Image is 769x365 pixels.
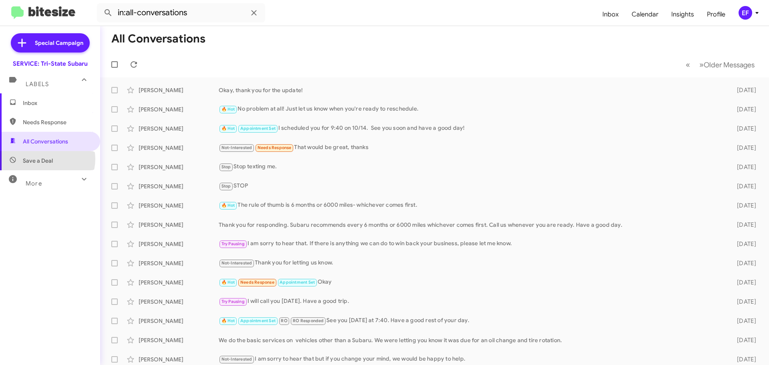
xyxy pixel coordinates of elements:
[219,105,724,114] div: No problem at all! Just let us know when you're ready to reschedule.
[35,39,83,47] span: Special Campaign
[219,258,724,268] div: Thank you for letting us know.
[724,298,763,306] div: [DATE]
[23,99,91,107] span: Inbox
[139,182,219,190] div: [PERSON_NAME]
[724,259,763,267] div: [DATE]
[665,3,701,26] a: Insights
[699,60,704,70] span: »
[219,336,724,344] div: We do the basic services on vehicles other than a Subaru. We were letting you know it was due for...
[724,202,763,210] div: [DATE]
[739,6,752,20] div: EF
[219,181,724,191] div: STOP
[240,318,276,323] span: Appointment Set
[240,126,276,131] span: Appointment Set
[724,105,763,113] div: [DATE]
[219,278,724,287] div: Okay
[219,143,724,152] div: That would be great, thanks
[13,60,88,68] div: SERVICE: Tri-State Subaru
[139,86,219,94] div: [PERSON_NAME]
[139,202,219,210] div: [PERSON_NAME]
[221,241,245,246] span: Try Pausing
[139,144,219,152] div: [PERSON_NAME]
[219,86,724,94] div: Okay, thank you for the update!
[732,6,760,20] button: EF
[221,107,235,112] span: 🔥 Hot
[139,278,219,286] div: [PERSON_NAME]
[686,60,690,70] span: «
[23,137,68,145] span: All Conversations
[219,162,724,171] div: Stop texting me.
[221,184,231,189] span: Stop
[219,201,724,210] div: The rule of thumb is 6 months or 6000 miles- whichever comes first.
[724,182,763,190] div: [DATE]
[139,355,219,363] div: [PERSON_NAME]
[724,221,763,229] div: [DATE]
[219,316,724,325] div: See you [DATE] at 7:40. Have a good rest of your day.
[11,33,90,52] a: Special Campaign
[139,163,219,171] div: [PERSON_NAME]
[221,318,235,323] span: 🔥 Hot
[724,240,763,248] div: [DATE]
[219,355,724,364] div: I am sorry to hear that but if you change your mind, we would be happy to help.
[23,157,53,165] span: Save a Deal
[701,3,732,26] a: Profile
[26,81,49,88] span: Labels
[221,126,235,131] span: 🔥 Hot
[221,357,252,362] span: Not-Interested
[139,336,219,344] div: [PERSON_NAME]
[219,124,724,133] div: I scheduled you for 9:40 on 10/14. See you soon and have a good day!
[695,56,759,73] button: Next
[219,297,724,306] div: I will call you [DATE]. Have a good trip.
[281,318,287,323] span: RO
[724,163,763,171] div: [DATE]
[139,221,219,229] div: [PERSON_NAME]
[139,105,219,113] div: [PERSON_NAME]
[26,180,42,187] span: More
[724,125,763,133] div: [DATE]
[219,221,724,229] div: Thank you for responding. Subaru recommends every 6 months or 6000 miles whichever comes first. C...
[724,317,763,325] div: [DATE]
[221,299,245,304] span: Try Pausing
[23,118,91,126] span: Needs Response
[139,317,219,325] div: [PERSON_NAME]
[724,355,763,363] div: [DATE]
[681,56,759,73] nav: Page navigation example
[221,145,252,150] span: Not-Interested
[724,278,763,286] div: [DATE]
[139,259,219,267] div: [PERSON_NAME]
[724,336,763,344] div: [DATE]
[139,240,219,248] div: [PERSON_NAME]
[724,144,763,152] div: [DATE]
[219,239,724,248] div: I am sorry to hear that. If there is anything we can do to win back your business, please let me ...
[111,32,205,45] h1: All Conversations
[258,145,292,150] span: Needs Response
[293,318,324,323] span: RO Responded
[625,3,665,26] a: Calendar
[240,280,274,285] span: Needs Response
[704,60,755,69] span: Older Messages
[681,56,695,73] button: Previous
[221,203,235,208] span: 🔥 Hot
[139,298,219,306] div: [PERSON_NAME]
[280,280,315,285] span: Appointment Set
[139,125,219,133] div: [PERSON_NAME]
[97,3,265,22] input: Search
[221,260,252,266] span: Not-Interested
[596,3,625,26] a: Inbox
[724,86,763,94] div: [DATE]
[221,164,231,169] span: Stop
[221,280,235,285] span: 🔥 Hot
